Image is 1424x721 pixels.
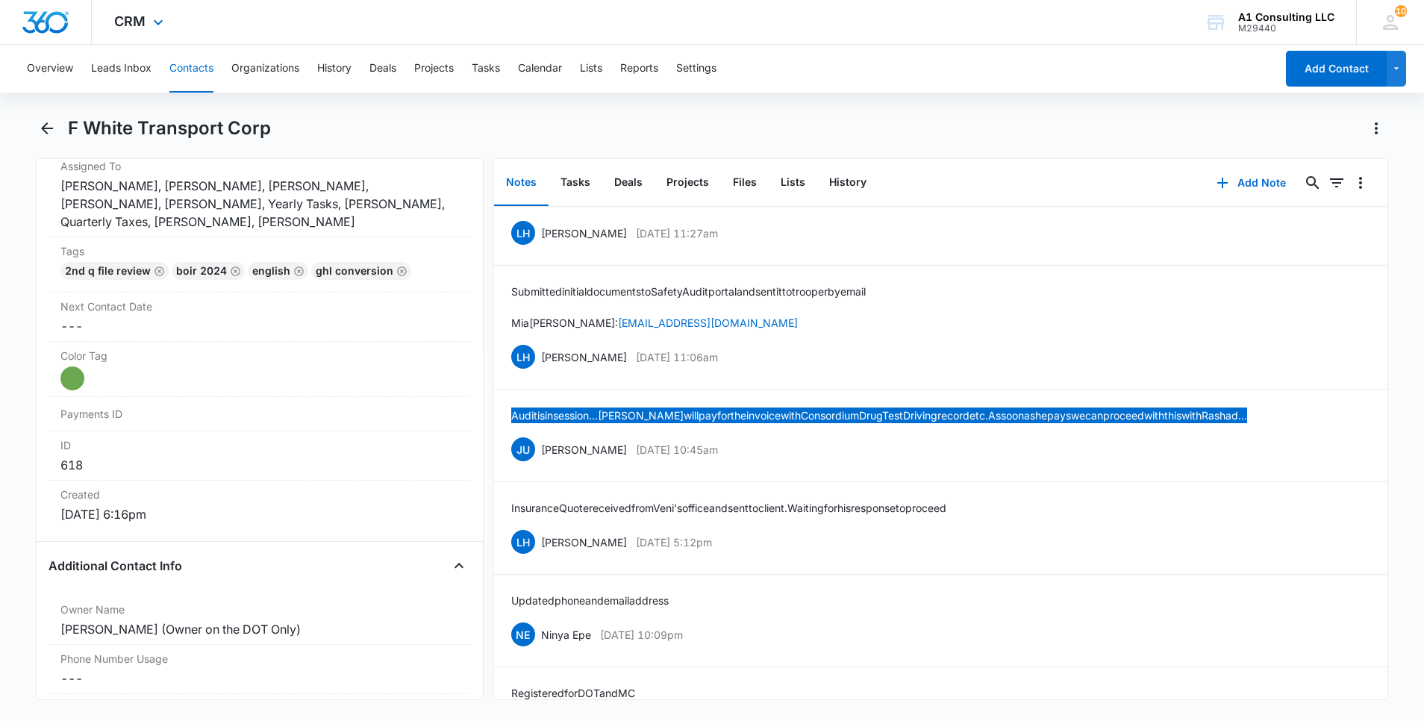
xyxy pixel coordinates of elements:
[618,316,798,329] a: [EMAIL_ADDRESS][DOMAIN_NAME]
[60,487,459,502] dt: Created
[60,262,169,280] div: 2nd Q File Review
[68,117,271,140] h1: F White Transport Corp
[1202,165,1301,201] button: Add Note
[60,505,459,523] dd: [DATE] 6:16pm
[817,160,878,206] button: History
[518,45,562,93] button: Calendar
[49,397,471,431] div: Payments ID
[1364,116,1388,140] button: Actions
[1395,5,1407,17] div: notifications count
[511,408,1247,423] p: Audit is in session...[PERSON_NAME] will pay for the invoice with Consordium Drug Test Driving re...
[60,437,459,453] dt: ID
[600,627,683,643] p: [DATE] 10:09pm
[60,177,459,231] dd: [PERSON_NAME], [PERSON_NAME], [PERSON_NAME], [PERSON_NAME], [PERSON_NAME], Yearly Tasks, [PERSON_...
[1301,171,1325,195] button: Search...
[60,158,459,174] label: Assigned To
[494,160,549,206] button: Notes
[49,481,471,529] div: Created[DATE] 6:16pm
[636,442,718,458] p: [DATE] 10:45am
[1238,11,1334,23] div: account name
[511,530,535,554] span: LH
[636,349,718,365] p: [DATE] 11:06am
[60,602,459,617] label: Owner Name
[311,262,411,280] div: GHL Conversion
[620,45,658,93] button: Reports
[172,262,245,280] div: BOIR 2024
[1325,171,1349,195] button: Filters
[369,45,396,93] button: Deals
[60,348,459,363] label: Color Tag
[396,266,407,276] button: Remove
[1349,171,1373,195] button: Overflow Menu
[511,500,946,516] p: Insurance Quote received from Veni's office and sent to client. Waiting for his response to proceed
[511,221,535,245] span: LH
[36,116,59,140] button: Back
[472,45,500,93] button: Tasks
[636,534,712,550] p: [DATE] 5:12pm
[721,160,769,206] button: Files
[49,152,471,237] div: Assigned To[PERSON_NAME], [PERSON_NAME], [PERSON_NAME], [PERSON_NAME], [PERSON_NAME], Yearly Task...
[414,45,454,93] button: Projects
[49,645,471,694] div: Phone Number Usage---
[541,627,591,643] p: Ninya Epe
[511,345,535,369] span: LH
[511,315,866,331] p: Mia [PERSON_NAME] :
[511,685,635,701] p: Registered for DOT and MC
[541,534,627,550] p: [PERSON_NAME]
[91,45,152,93] button: Leads Inbox
[1395,5,1407,17] span: 10
[655,160,721,206] button: Projects
[60,669,459,687] dd: ---
[549,160,602,206] button: Tasks
[248,262,308,280] div: English
[27,45,73,93] button: Overview
[511,284,866,299] p: Submitted initial documents to Safety Audit portal and sent it to trooper by email
[60,317,459,335] dd: ---
[114,13,146,29] span: CRM
[511,437,535,461] span: JU
[49,293,471,342] div: Next Contact Date---
[231,45,299,93] button: Organizations
[602,160,655,206] button: Deals
[49,237,471,293] div: Tags2nd Q File ReviewRemoveBOIR 2024RemoveEnglishRemoveGHL ConversionRemove
[447,554,471,578] button: Close
[49,596,471,645] div: Owner Name[PERSON_NAME] (Owner on the DOT Only)
[636,225,718,241] p: [DATE] 11:27am
[60,243,459,259] label: Tags
[154,266,164,276] button: Remove
[49,342,471,397] div: Color Tag
[60,299,459,314] label: Next Contact Date
[676,45,716,93] button: Settings
[580,45,602,93] button: Lists
[49,431,471,481] div: ID618
[60,651,459,667] label: Phone Number Usage
[317,45,352,93] button: History
[511,593,669,608] p: Updated phone and email address
[769,160,817,206] button: Lists
[1286,51,1387,87] button: Add Contact
[541,349,627,365] p: [PERSON_NAME]
[60,406,160,422] dt: Payments ID
[60,456,459,474] dd: 618
[230,266,240,276] button: Remove
[49,557,182,575] h4: Additional Contact Info
[1238,23,1334,34] div: account id
[293,266,304,276] button: Remove
[541,225,627,241] p: [PERSON_NAME]
[511,622,535,646] span: NE
[169,45,213,93] button: Contacts
[60,620,459,638] div: [PERSON_NAME] (Owner on the DOT Only)
[541,442,627,458] p: [PERSON_NAME]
